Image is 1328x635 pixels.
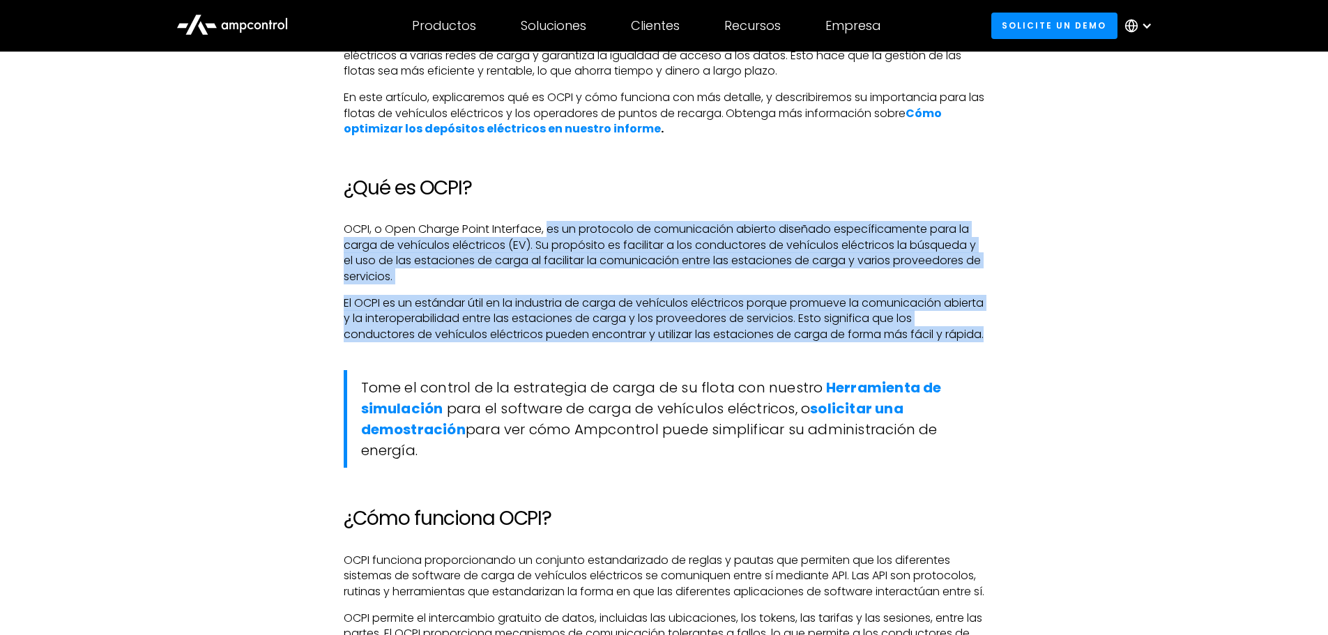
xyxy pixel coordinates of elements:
[344,370,985,468] blockquote: Tome el control de la estrategia de carga de su flota con nuestro para el software de carga de ve...
[991,13,1117,38] a: Solicite un demo
[521,18,586,33] div: Soluciones
[412,18,476,33] div: Productos
[344,507,985,530] h2: ¿Cómo funciona OCPI?
[631,18,680,33] div: Clientes
[724,18,781,33] div: Recursos
[344,296,985,342] p: El OCPI es un estándar útil en la industria de carga de vehículos eléctricos porque promueve la c...
[825,18,880,33] div: Empresa
[661,121,664,137] strong: .
[361,378,942,418] a: Herramienta de simulación
[344,105,942,137] a: Cómo optimizar los depósitos eléctricos en nuestro informe
[344,176,985,200] h2: ¿Qué es OCPI?
[344,222,985,284] p: OCPI, o Open Charge Point Interface, es un protocolo de comunicación abierto diseñado específicam...
[344,32,985,79] p: La interfaz de punto de recarga abierta es importante porque simplifica el acceso de los operador...
[361,399,903,439] a: solicitar una demostración
[344,90,985,137] p: En este artículo, explicaremos qué es OCPI y cómo funciona con más detalle, y describiremos su im...
[344,553,985,599] p: OCPI funciona proporcionando un conjunto estandarizado de reglas y pautas que permiten que los di...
